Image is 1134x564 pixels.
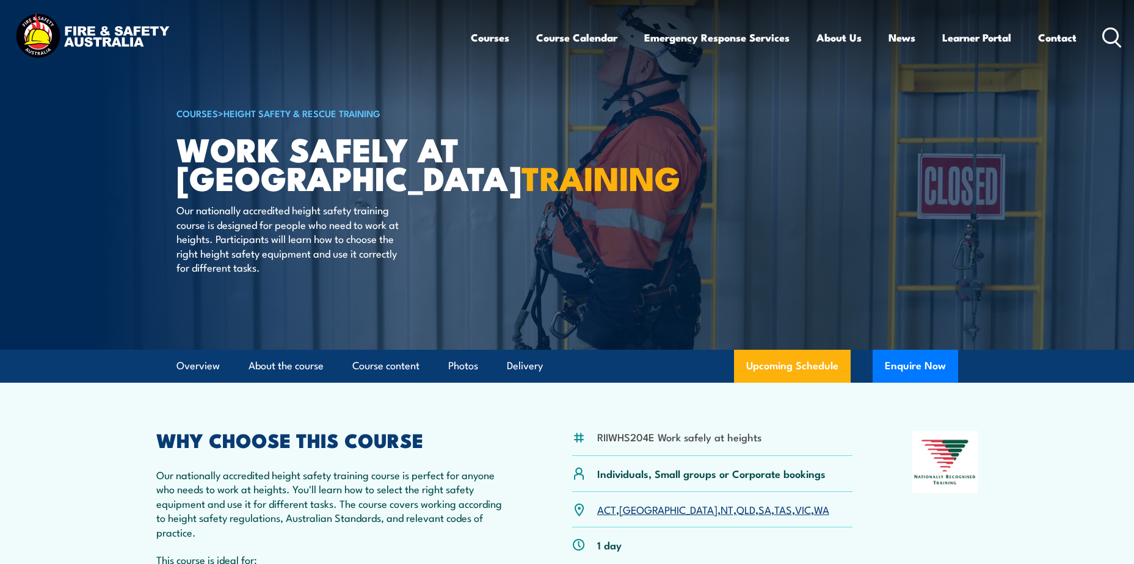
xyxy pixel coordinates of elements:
a: Courses [471,21,509,54]
a: Overview [176,350,220,382]
a: About Us [816,21,862,54]
img: Nationally Recognised Training logo. [912,431,978,493]
p: Our nationally accredited height safety training course is designed for people who need to work a... [176,203,399,274]
a: WA [814,502,829,516]
a: Course content [352,350,420,382]
a: Delivery [507,350,543,382]
a: News [889,21,915,54]
a: Upcoming Schedule [734,350,851,383]
a: Contact [1038,21,1077,54]
a: ACT [597,502,616,516]
button: Enquire Now [873,350,958,383]
a: [GEOGRAPHIC_DATA] [619,502,718,516]
p: Individuals, Small groups or Corporate bookings [597,466,826,480]
a: Photos [448,350,478,382]
h2: WHY CHOOSE THIS COURSE [156,431,513,448]
li: RIIWHS204E Work safely at heights [597,430,761,444]
a: Emergency Response Services [644,21,790,54]
a: VIC [795,502,811,516]
a: Height Safety & Rescue Training [224,106,380,120]
a: TAS [774,502,792,516]
p: , , , , , , , [597,502,829,516]
a: COURSES [176,106,218,120]
a: QLD [736,502,755,516]
h6: > [176,106,478,120]
p: Our nationally accredited height safety training course is perfect for anyone who needs to work a... [156,468,513,539]
p: 1 day [597,538,622,552]
a: SA [758,502,771,516]
a: NT [721,502,733,516]
h1: Work Safely at [GEOGRAPHIC_DATA] [176,134,478,191]
strong: TRAINING [522,151,680,202]
a: Learner Portal [942,21,1011,54]
a: About the course [249,350,324,382]
a: Course Calendar [536,21,617,54]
